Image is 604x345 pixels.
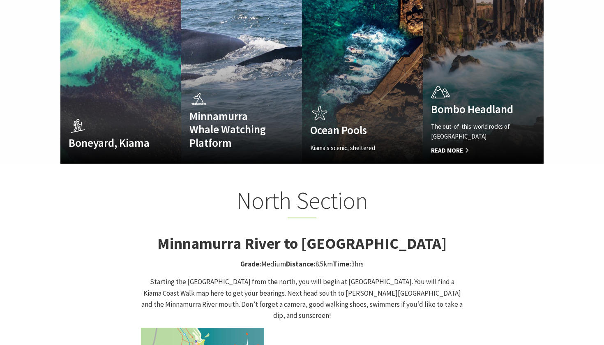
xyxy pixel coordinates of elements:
[189,109,276,149] h4: Minnamurra Whale Watching Platform
[141,259,463,270] p: Medium 8.5km 3hrs
[431,102,517,116] h4: Bombo Headland
[431,122,517,141] p: The out-of-this-world rocks of [GEOGRAPHIC_DATA]
[310,123,397,137] h4: Ocean Pools
[310,143,397,163] p: Kiama's scenic, sheltered harbour and ocean pools
[333,259,351,269] strong: Time:
[157,234,447,253] strong: Minnamurra River to [GEOGRAPHIC_DATA]
[141,276,463,321] p: Starting the [GEOGRAPHIC_DATA] from the north, you will begin at [GEOGRAPHIC_DATA]. You will find...
[240,259,261,269] strong: Grade:
[286,259,316,269] strong: Distance:
[141,186,463,218] h2: North Section
[69,136,155,149] h4: Boneyard, Kiama
[431,146,517,155] span: Read More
